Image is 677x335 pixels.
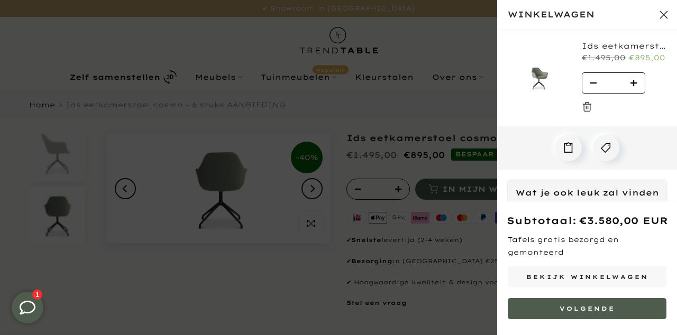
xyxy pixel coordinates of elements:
div: Wat je ook leuk zal vinden [508,180,666,205]
a: Bekijk winkelwagen [508,266,666,287]
a: Ids eetkamerstoel cosmo - 6 stuks AANBIEDING [582,41,666,51]
div: Voeg kortingscode toe [593,135,619,161]
span: Winkelwagen [508,7,651,22]
strong: Subtotaal: [507,215,577,227]
del: €1.495,00 [582,53,626,62]
div: Voeg notitie toe [555,135,582,161]
ins: €895,00 [629,51,665,64]
iframe: toggle-frame [1,281,54,334]
div: €3.580,00 EUR [579,212,668,229]
button: Sluit winkelwagen [651,2,677,28]
button: Volgende [508,298,666,319]
p: Tafels gratis bezorgd en gemonteerd [508,234,666,258]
